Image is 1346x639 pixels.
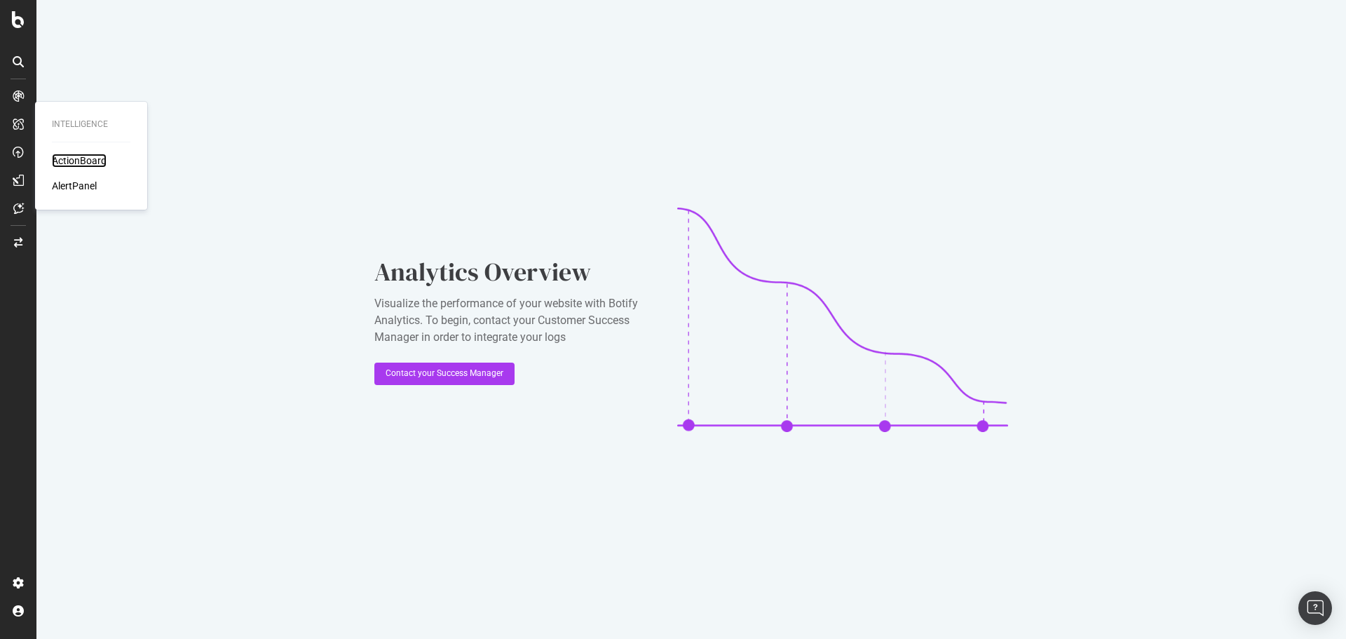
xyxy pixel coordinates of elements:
div: Analytics Overview [374,255,655,290]
div: Contact your Success Manager [386,368,503,379]
div: Open Intercom Messenger [1298,591,1332,625]
button: Contact your Success Manager [374,363,515,385]
a: AlertPanel [52,179,97,193]
img: CaL_T18e.png [677,208,1008,432]
a: ActionBoard [52,154,107,168]
div: Intelligence [52,119,130,130]
div: Visualize the performance of your website with Botify Analytics. To begin, contact your Customer ... [374,295,655,346]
